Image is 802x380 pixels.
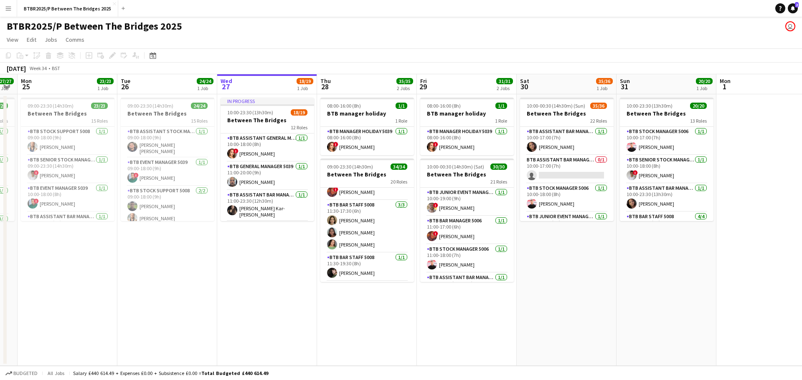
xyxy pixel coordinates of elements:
h1: BTBR2025/P Between The Bridges 2025 [7,20,182,33]
span: Jobs [45,36,57,43]
a: Edit [23,34,40,45]
button: Budgeted [4,369,39,378]
app-user-avatar: Amy Cane [785,21,795,31]
button: BTBR2025/P Between The Bridges 2025 [17,0,118,17]
span: Comms [66,36,84,43]
a: Comms [62,34,88,45]
a: View [3,34,22,45]
a: Jobs [41,34,61,45]
span: All jobs [46,370,66,376]
div: Salary £440 614.49 + Expenses £0.00 + Subsistence £0.00 = [73,370,268,376]
span: Edit [27,36,36,43]
div: BST [52,65,60,71]
span: Budgeted [13,370,38,376]
span: 2 [795,2,799,8]
a: 2 [788,3,798,13]
div: [DATE] [7,64,26,73]
span: Total Budgeted £440 614.49 [201,370,268,376]
span: View [7,36,18,43]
